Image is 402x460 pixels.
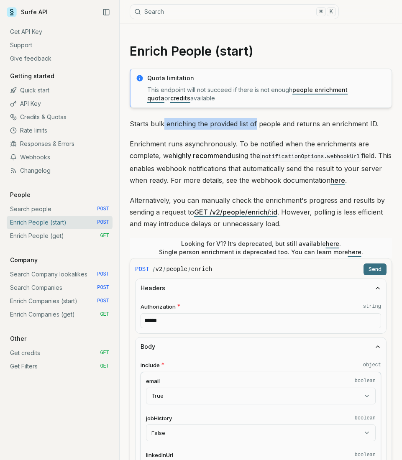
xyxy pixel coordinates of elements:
[194,208,277,216] a: GET /v2/people/enrich/:id
[7,72,58,80] p: Getting started
[147,86,387,102] p: This endpoint will not succeed if there is not enough or available
[363,362,381,368] code: object
[355,452,376,458] code: boolean
[7,335,30,343] p: Other
[130,43,392,59] h1: Enrich People (start)
[130,4,339,19] button: Search⌘K
[146,451,173,459] span: linkedInUrl
[100,233,109,239] span: GET
[159,240,363,256] p: Looking for V1? It’s deprecated, but still available . Single person enrichment is deprecated too...
[7,308,113,321] a: Enrich Companies (get) GET
[7,191,34,199] p: People
[327,7,336,16] kbd: K
[141,303,176,311] span: Authorization
[7,202,113,216] a: Search people POST
[146,377,160,385] span: email
[100,311,109,318] span: GET
[348,248,361,256] a: here
[7,137,113,151] a: Responses & Errors
[260,152,361,161] code: notificationOptions.webhookUrl
[355,378,376,384] code: boolean
[136,279,386,297] button: Headers
[330,176,345,184] a: here
[97,284,109,291] span: POST
[188,265,190,273] span: /
[130,138,392,186] p: Enrichment runs asynchronously. To be notified when the enrichments are complete, we using the fi...
[147,74,387,82] p: Quota limitation
[7,38,113,52] a: Support
[7,52,113,65] a: Give feedback
[7,360,113,373] a: Get Filters GET
[7,110,113,124] a: Credits & Quotas
[7,294,113,308] a: Enrich Companies (start) POST
[135,265,149,273] span: POST
[146,414,172,422] span: jobHistory
[191,265,212,273] code: enrich
[7,268,113,281] a: Search Company lookalikes POST
[7,25,113,38] a: Get API Key
[7,97,113,110] a: API Key
[97,206,109,212] span: POST
[326,240,339,247] a: here
[7,229,113,243] a: Enrich People (get) GET
[97,271,109,278] span: POST
[7,6,48,18] a: Surfe API
[355,415,376,422] code: boolean
[7,84,113,97] a: Quick start
[136,337,386,356] button: Body
[100,350,109,356] span: GET
[166,265,187,273] code: people
[316,7,325,16] kbd: ⌘
[153,265,155,273] span: /
[100,363,109,370] span: GET
[170,95,190,102] a: credits
[7,216,113,229] a: Enrich People (start) POST
[163,265,165,273] span: /
[7,151,113,164] a: Webhooks
[97,298,109,304] span: POST
[7,164,113,177] a: Changelog
[97,219,109,226] span: POST
[130,118,392,130] p: Starts bulk enriching the provided list of people and returns an enrichment ID.
[363,303,381,310] code: string
[172,151,231,160] strong: highly recommend
[141,361,160,369] span: include
[7,124,113,137] a: Rate limits
[364,263,387,275] button: Send
[7,346,113,360] a: Get credits GET
[156,265,163,273] code: v2
[130,194,392,230] p: Alternatively, you can manually check the enrichment's progress and results by sending a request ...
[100,6,113,18] button: Collapse Sidebar
[7,256,41,264] p: Company
[7,281,113,294] a: Search Companies POST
